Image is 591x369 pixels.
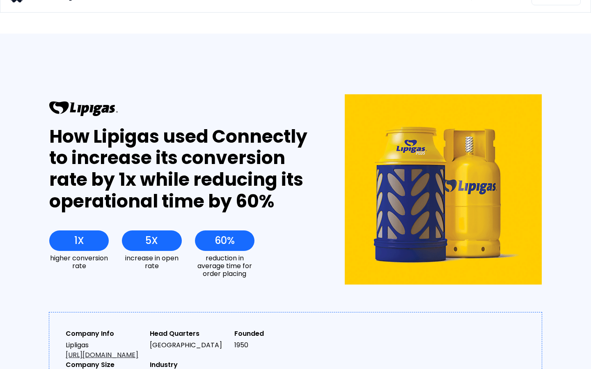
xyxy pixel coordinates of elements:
div: increase in open rate [122,254,181,270]
div: higher conversion rate [49,254,109,270]
div: Lipligas [66,340,143,360]
div: 1X [74,235,84,246]
div: How Lipigas used Connectly to increase its conversion rate by 1x while reducing its operational t... [49,126,315,212]
div: 1950 [234,340,312,350]
a: [URL][DOMAIN_NAME] [66,350,138,360]
div: reduction in average time for order placing [195,254,254,278]
ul: Language list [16,355,49,366]
aside: Language selected: English [8,355,49,366]
div: Company Info [66,329,143,339]
div: 60% [215,235,235,246]
div: Head Quarters [150,329,227,339]
div: Founded [234,329,312,339]
div: 5X [145,235,158,246]
div: [GEOGRAPHIC_DATA] [150,340,227,350]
